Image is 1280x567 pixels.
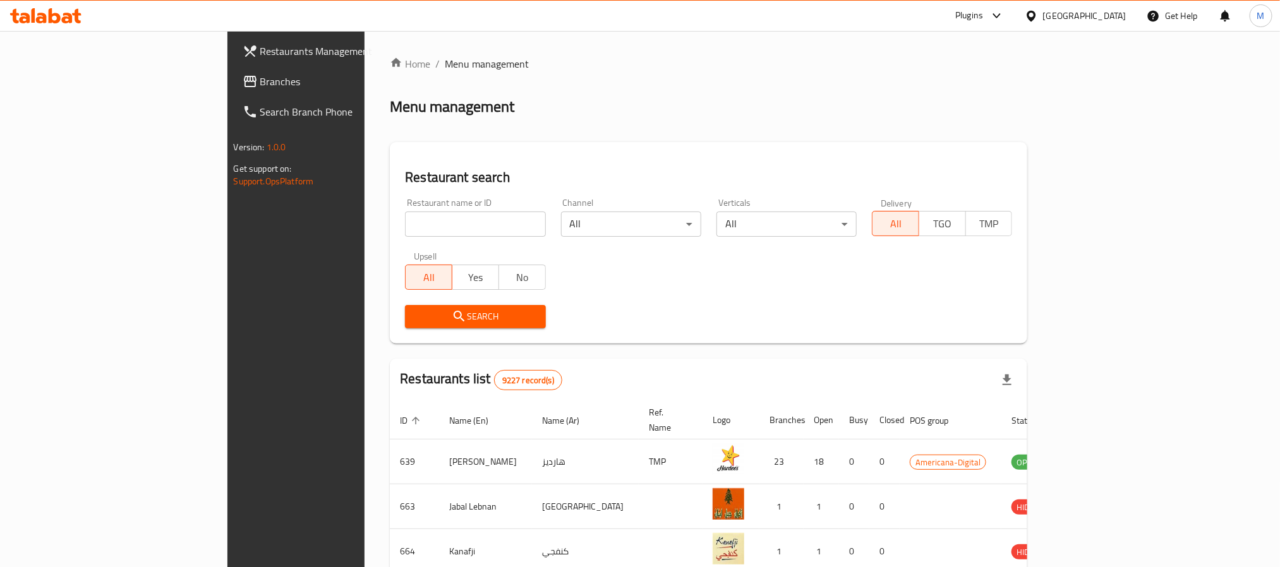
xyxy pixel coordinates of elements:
[649,405,687,435] span: Ref. Name
[260,104,431,119] span: Search Branch Phone
[869,484,900,529] td: 0
[411,268,447,287] span: All
[400,413,424,428] span: ID
[759,439,804,484] td: 23
[804,484,839,529] td: 1
[869,439,900,484] td: 0
[839,484,869,529] td: 0
[267,139,286,155] span: 1.0.0
[561,212,701,237] div: All
[414,252,437,261] label: Upsell
[405,212,545,237] input: Search for restaurant name or ID..
[992,365,1022,395] div: Export file
[495,374,562,386] span: 9227 record(s)
[405,265,452,290] button: All
[390,97,514,117] h2: Menu management
[839,439,869,484] td: 0
[449,413,505,428] span: Name (En)
[494,370,562,390] div: Total records count
[234,139,265,155] span: Version:
[924,215,961,233] span: TGO
[878,215,914,233] span: All
[1011,455,1042,470] span: OPEN
[1257,9,1265,23] span: M
[955,8,983,23] div: Plugins
[542,413,596,428] span: Name (Ar)
[713,533,744,564] img: Kanafji
[260,74,431,89] span: Branches
[839,401,869,439] th: Busy
[1043,9,1126,23] div: [GEOGRAPHIC_DATA]
[532,439,639,484] td: هارديز
[452,265,499,290] button: Yes
[1011,455,1042,470] div: OPEN
[919,211,966,236] button: TGO
[910,455,986,470] span: Americana-Digital
[965,211,1013,236] button: TMP
[759,401,804,439] th: Branches
[405,305,545,328] button: Search
[445,56,529,71] span: Menu management
[639,439,703,484] td: TMP
[415,309,535,325] span: Search
[804,401,839,439] th: Open
[1011,413,1053,428] span: Status
[232,66,441,97] a: Branches
[971,215,1008,233] span: TMP
[703,401,759,439] th: Logo
[713,443,744,475] img: Hardee's
[405,168,1012,187] h2: Restaurant search
[804,439,839,484] td: 18
[910,413,965,428] span: POS group
[260,44,431,59] span: Restaurants Management
[457,268,494,287] span: Yes
[439,484,532,529] td: Jabal Lebnan
[234,160,292,177] span: Get support on:
[713,488,744,520] img: Jabal Lebnan
[439,439,532,484] td: [PERSON_NAME]
[504,268,541,287] span: No
[1011,545,1049,559] span: HIDDEN
[869,401,900,439] th: Closed
[881,198,912,207] label: Delivery
[1011,500,1049,515] span: HIDDEN
[400,369,562,390] h2: Restaurants list
[498,265,546,290] button: No
[872,211,919,236] button: All
[234,173,314,189] a: Support.OpsPlatform
[532,484,639,529] td: [GEOGRAPHIC_DATA]
[232,36,441,66] a: Restaurants Management
[759,484,804,529] td: 1
[232,97,441,127] a: Search Branch Phone
[716,212,857,237] div: All
[390,56,1027,71] nav: breadcrumb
